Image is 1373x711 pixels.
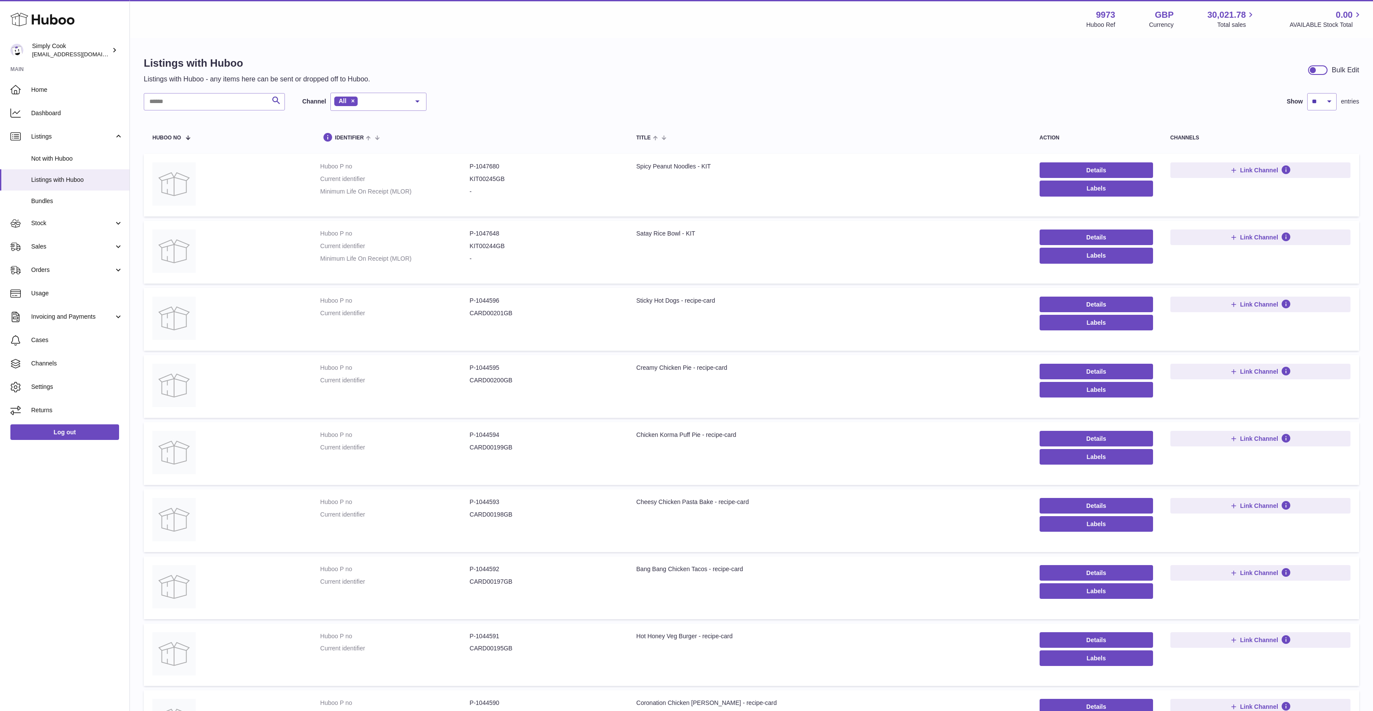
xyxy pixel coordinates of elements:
[1170,135,1350,141] div: channels
[152,229,196,273] img: Satay Rice Bowl - KIT
[636,364,1022,372] div: Creamy Chicken Pie - recipe-card
[320,175,470,183] dt: Current identifier
[320,511,470,519] dt: Current identifier
[1289,9,1363,29] a: 0.00 AVAILABLE Stock Total
[320,162,470,171] dt: Huboo P no
[31,289,123,297] span: Usage
[1217,21,1256,29] span: Total sales
[1170,162,1350,178] button: Link Channel
[1040,248,1153,263] button: Labels
[1040,297,1153,312] a: Details
[152,297,196,340] img: Sticky Hot Dogs - recipe-card
[470,255,619,263] dd: -
[320,498,470,506] dt: Huboo P no
[470,431,619,439] dd: P-1044594
[1170,498,1350,514] button: Link Channel
[1040,181,1153,196] button: Labels
[1170,297,1350,312] button: Link Channel
[1170,229,1350,245] button: Link Channel
[320,187,470,196] dt: Minimum Life On Receipt (MLOR)
[31,155,123,163] span: Not with Huboo
[1332,65,1359,75] div: Bulk Edit
[1240,233,1278,241] span: Link Channel
[1040,565,1153,581] a: Details
[1289,21,1363,29] span: AVAILABLE Stock Total
[1040,583,1153,599] button: Labels
[470,511,619,519] dd: CARD00198GB
[32,51,127,58] span: [EMAIL_ADDRESS][DOMAIN_NAME]
[144,56,370,70] h1: Listings with Huboo
[1040,650,1153,666] button: Labels
[152,162,196,206] img: Spicy Peanut Noodles - KIT
[636,297,1022,305] div: Sticky Hot Dogs - recipe-card
[31,242,114,251] span: Sales
[470,376,619,385] dd: CARD00200GB
[320,431,470,439] dt: Huboo P no
[470,632,619,640] dd: P-1044591
[470,162,619,171] dd: P-1047680
[470,443,619,452] dd: CARD00199GB
[1096,9,1115,21] strong: 9973
[470,364,619,372] dd: P-1044595
[1040,516,1153,532] button: Labels
[152,565,196,608] img: Bang Bang Chicken Tacos - recipe-card
[320,699,470,707] dt: Huboo P no
[320,364,470,372] dt: Huboo P no
[31,176,123,184] span: Listings with Huboo
[1040,498,1153,514] a: Details
[636,135,651,141] span: title
[1170,364,1350,379] button: Link Channel
[636,229,1022,238] div: Satay Rice Bowl - KIT
[470,187,619,196] dd: -
[339,97,346,104] span: All
[470,297,619,305] dd: P-1044596
[152,364,196,407] img: Creamy Chicken Pie - recipe-card
[1240,636,1278,644] span: Link Channel
[31,313,114,321] span: Invoicing and Payments
[152,431,196,474] img: Chicken Korma Puff Pie - recipe-card
[470,498,619,506] dd: P-1044593
[320,644,470,653] dt: Current identifier
[1040,315,1153,330] button: Labels
[1040,431,1153,446] a: Details
[31,266,114,274] span: Orders
[320,565,470,573] dt: Huboo P no
[31,197,123,205] span: Bundles
[1170,632,1350,648] button: Link Channel
[1040,449,1153,465] button: Labels
[1207,9,1246,21] span: 30,021.78
[1336,9,1353,21] span: 0.00
[1170,565,1350,581] button: Link Channel
[31,133,114,141] span: Listings
[320,297,470,305] dt: Huboo P no
[10,424,119,440] a: Log out
[152,135,181,141] span: Huboo no
[320,376,470,385] dt: Current identifier
[320,632,470,640] dt: Huboo P no
[1240,703,1278,711] span: Link Channel
[636,632,1022,640] div: Hot Honey Veg Burger - recipe-card
[470,699,619,707] dd: P-1044590
[1040,632,1153,648] a: Details
[335,135,364,141] span: identifier
[470,644,619,653] dd: CARD00195GB
[636,498,1022,506] div: Cheesy Chicken Pasta Bake - recipe-card
[320,443,470,452] dt: Current identifier
[31,383,123,391] span: Settings
[1240,301,1278,308] span: Link Channel
[320,255,470,263] dt: Minimum Life On Receipt (MLOR)
[1240,502,1278,510] span: Link Channel
[1040,229,1153,245] a: Details
[32,42,110,58] div: Simply Cook
[1240,166,1278,174] span: Link Channel
[636,431,1022,439] div: Chicken Korma Puff Pie - recipe-card
[636,565,1022,573] div: Bang Bang Chicken Tacos - recipe-card
[636,162,1022,171] div: Spicy Peanut Noodles - KIT
[320,242,470,250] dt: Current identifier
[31,219,114,227] span: Stock
[302,97,326,106] label: Channel
[1240,368,1278,375] span: Link Channel
[470,578,619,586] dd: CARD00197GB
[470,175,619,183] dd: KIT00245GB
[320,309,470,317] dt: Current identifier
